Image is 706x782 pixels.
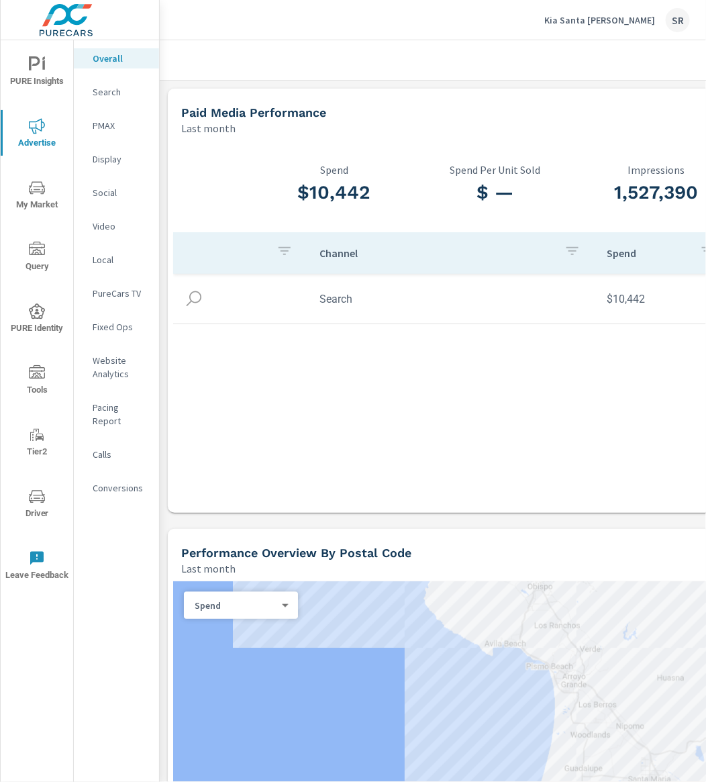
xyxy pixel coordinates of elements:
div: Local [74,250,159,270]
div: nav menu [1,40,73,596]
span: Leave Feedback [5,550,69,583]
p: Last month [181,120,236,136]
div: Calls [74,444,159,465]
p: Overall [93,52,148,65]
p: Website Analytics [93,354,148,381]
span: Tools [5,365,69,398]
h3: $10,442 [254,181,415,204]
span: Query [5,242,69,275]
p: PureCars TV [93,287,148,300]
p: Last month [181,560,236,577]
p: Spend Per Unit Sold [415,164,576,176]
td: Search [309,282,597,316]
h5: Performance Overview By Postal Code [181,546,411,560]
img: icon-search.svg [184,289,204,309]
div: PMAX [74,115,159,136]
p: Spend [607,246,689,260]
p: PMAX [93,119,148,132]
span: Advertise [5,118,69,151]
div: Video [74,216,159,236]
div: Fixed Ops [74,317,159,337]
span: Tier2 [5,427,69,460]
h5: Paid Media Performance [181,105,326,119]
div: PureCars TV [74,283,159,303]
p: Fixed Ops [93,320,148,334]
div: Website Analytics [74,350,159,384]
div: Social [74,183,159,203]
div: Spend [184,599,287,612]
div: Pacing Report [74,397,159,431]
p: Conversions [93,481,148,495]
p: Spend [195,599,276,612]
p: Pacing Report [93,401,148,428]
span: Driver [5,489,69,522]
p: Display [93,152,148,166]
div: Overall [74,48,159,68]
div: Conversions [74,478,159,498]
span: PURE Insights [5,56,69,89]
p: Search [93,85,148,99]
span: PURE Identity [5,303,69,336]
div: SR [666,8,690,32]
span: My Market [5,180,69,213]
p: Channel [319,246,554,260]
h3: $ — [415,181,576,204]
p: Kia Santa [PERSON_NAME] [544,14,655,26]
div: Search [74,82,159,102]
p: Calls [93,448,148,461]
p: Local [93,253,148,266]
p: Social [93,186,148,199]
p: Video [93,219,148,233]
div: Display [74,149,159,169]
p: Spend [254,164,415,176]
